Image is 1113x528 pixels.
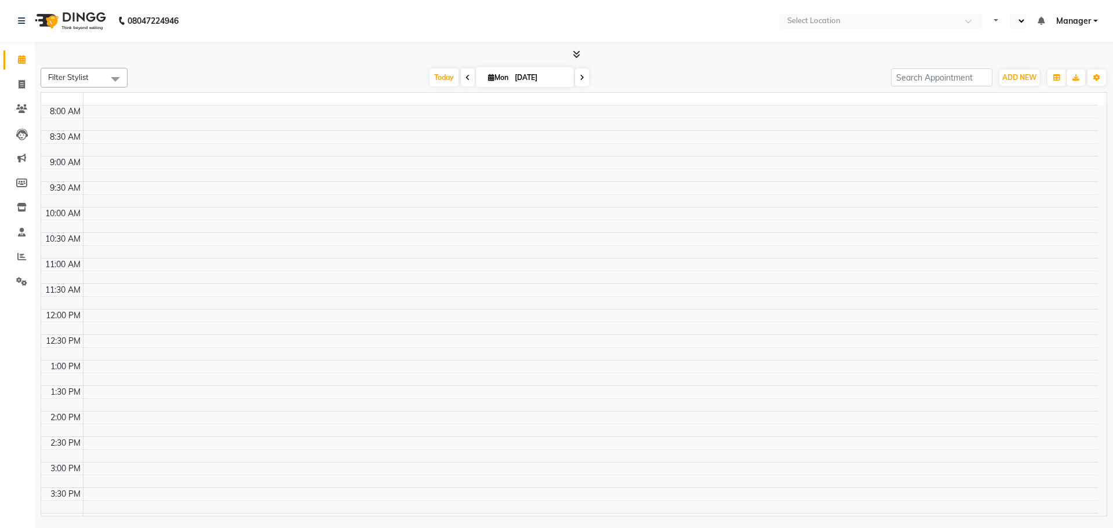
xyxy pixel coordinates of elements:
[48,131,83,143] div: 8:30 AM
[43,335,83,347] div: 12:30 PM
[43,309,83,322] div: 12:00 PM
[1002,73,1036,82] span: ADD NEW
[430,68,459,86] span: Today
[30,5,109,37] img: logo
[48,72,89,82] span: Filter Stylist
[48,182,83,194] div: 9:30 AM
[48,514,83,526] div: 4:00 PM
[1056,15,1091,27] span: Manager
[48,437,83,449] div: 2:30 PM
[48,105,83,118] div: 8:00 AM
[485,73,511,82] span: Mon
[128,5,179,37] b: 08047224946
[787,15,841,27] div: Select Location
[48,361,83,373] div: 1:00 PM
[43,284,83,296] div: 11:30 AM
[48,463,83,475] div: 3:00 PM
[43,207,83,220] div: 10:00 AM
[43,258,83,271] div: 11:00 AM
[48,156,83,169] div: 9:00 AM
[511,69,569,86] input: 2025-09-01
[48,412,83,424] div: 2:00 PM
[891,68,992,86] input: Search Appointment
[48,386,83,398] div: 1:30 PM
[999,70,1039,86] button: ADD NEW
[43,233,83,245] div: 10:30 AM
[48,488,83,500] div: 3:30 PM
